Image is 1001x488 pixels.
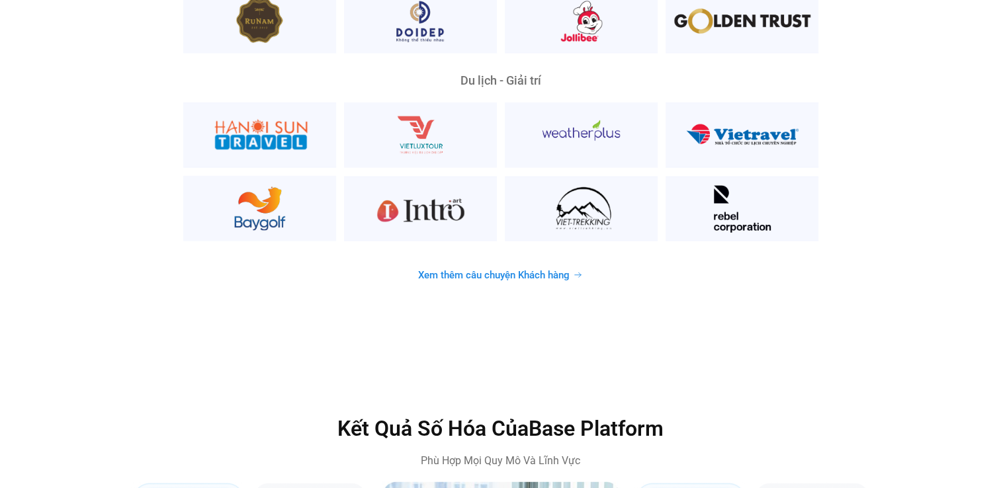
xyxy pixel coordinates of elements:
a: Xem thêm câu chuyện Khách hàng [402,263,599,288]
p: Phù Hợp Mọi Quy Mô Và Lĩnh Vực [220,453,782,469]
span: Base Platform [529,416,664,441]
span: Xem thêm câu chuyện Khách hàng [418,270,570,280]
h2: Kết Quả Số Hóa Của [220,415,782,443]
div: Du lịch - Giải trí [183,75,818,87]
